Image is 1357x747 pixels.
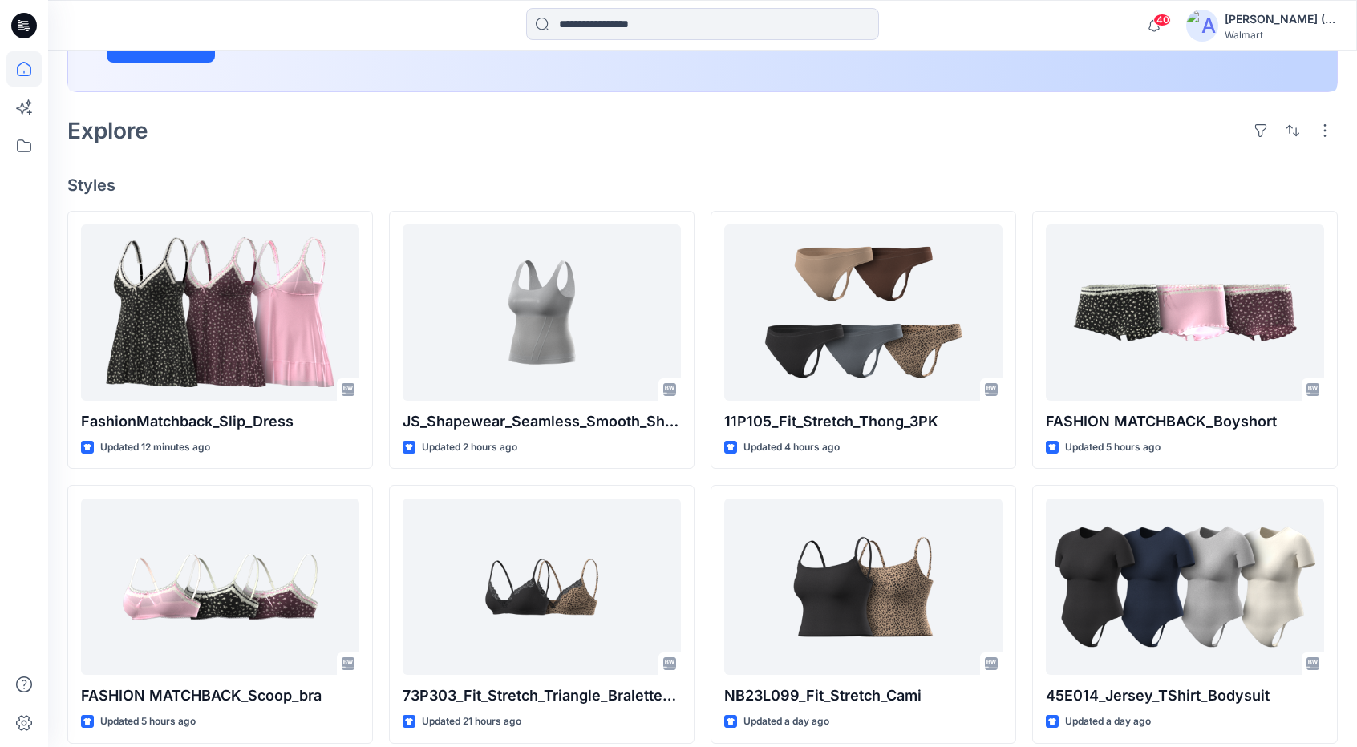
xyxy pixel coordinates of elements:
p: Updated 5 hours ago [100,713,196,730]
p: 45E014_Jersey_TShirt_Bodysuit [1046,684,1324,707]
p: 11P105_Fit_Stretch_Thong_3PK [724,410,1003,433]
p: Updated 5 hours ago [1065,439,1161,456]
a: JS_Shapewear_Seamless_Smooth_Shine_Tank [403,224,681,401]
p: Updated 12 minutes ago [100,439,210,456]
a: 73P303_Fit_Stretch_Triangle_Bralette_With_Lace [403,499,681,675]
a: FashionMatchback_Slip_Dress [81,224,359,401]
h4: Styles [67,176,1338,195]
img: avatar [1186,10,1218,42]
p: 73P303_Fit_Stretch_Triangle_Bralette_With_Lace [403,684,681,707]
div: [PERSON_NAME] (Delta Galil) [1225,10,1337,29]
a: 45E014_Jersey_TShirt_Bodysuit [1046,499,1324,675]
p: FASHION MATCHBACK_Boyshort [1046,410,1324,433]
a: NB23L099_Fit_Stretch_Cami [724,499,1003,675]
h2: Explore [67,118,148,143]
p: FASHION MATCHBACK_Scoop_bra [81,684,359,707]
span: 40 [1153,14,1171,26]
p: Updated a day ago [743,713,829,730]
div: Walmart [1225,29,1337,41]
a: FASHION MATCHBACK_Scoop_bra [81,499,359,675]
a: 11P105_Fit_Stretch_Thong_3PK [724,224,1003,401]
p: Updated 4 hours ago [743,439,840,456]
p: NB23L099_Fit_Stretch_Cami [724,684,1003,707]
p: Updated 2 hours ago [422,439,517,456]
p: Updated a day ago [1065,713,1151,730]
p: Updated 21 hours ago [422,713,521,730]
a: FASHION MATCHBACK_Boyshort [1046,224,1324,401]
p: JS_Shapewear_Seamless_Smooth_Shine_Tank [403,410,681,433]
p: FashionMatchback_Slip_Dress [81,410,359,433]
